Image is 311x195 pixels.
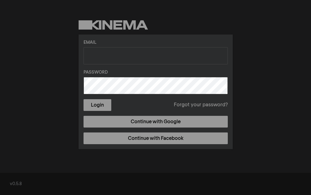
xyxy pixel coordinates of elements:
a: Continue with Google [84,116,228,128]
div: v0.5.8 [10,181,301,187]
a: Forgot your password? [174,101,228,109]
a: Continue with Facebook [84,132,228,144]
label: Password [84,69,228,76]
button: Login [84,99,111,111]
label: Email [84,39,228,46]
